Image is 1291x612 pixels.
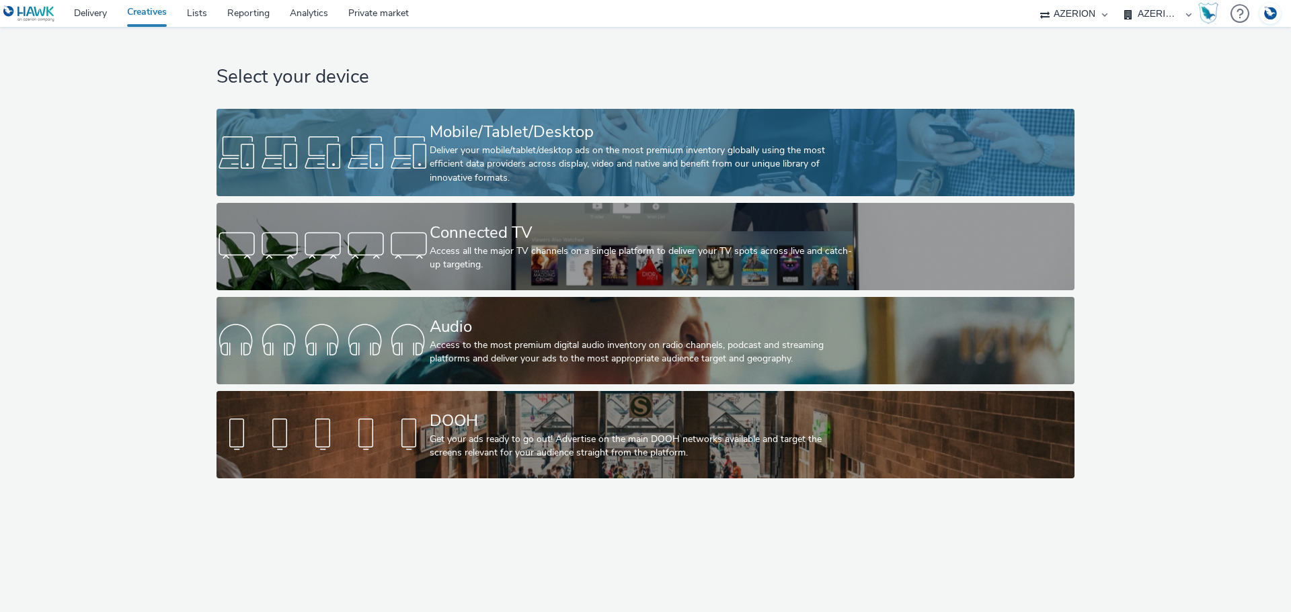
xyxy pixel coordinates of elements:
a: Mobile/Tablet/DesktopDeliver your mobile/tablet/desktop ads on the most premium inventory globall... [217,109,1074,196]
img: undefined Logo [3,5,55,22]
div: DOOH [430,409,856,433]
div: Deliver your mobile/tablet/desktop ads on the most premium inventory globally using the most effi... [430,144,856,185]
div: Audio [430,315,856,339]
div: Access to the most premium digital audio inventory on radio channels, podcast and streaming platf... [430,339,856,366]
a: AudioAccess to the most premium digital audio inventory on radio channels, podcast and streaming ... [217,297,1074,384]
h1: Select your device [217,64,1074,90]
div: Connected TV [430,221,856,245]
img: Account DE [1260,3,1280,25]
div: Access all the major TV channels on a single platform to deliver your TV spots across live and ca... [430,245,856,272]
div: Get your ads ready to go out! Advertise on the main DOOH networks available and target the screen... [430,433,856,460]
div: Mobile/Tablet/Desktop [430,120,856,144]
img: Hawk Academy [1198,3,1218,24]
a: Connected TVAccess all the major TV channels on a single platform to deliver your TV spots across... [217,203,1074,290]
a: DOOHGet your ads ready to go out! Advertise on the main DOOH networks available and target the sc... [217,391,1074,478]
a: Hawk Academy [1198,3,1224,24]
